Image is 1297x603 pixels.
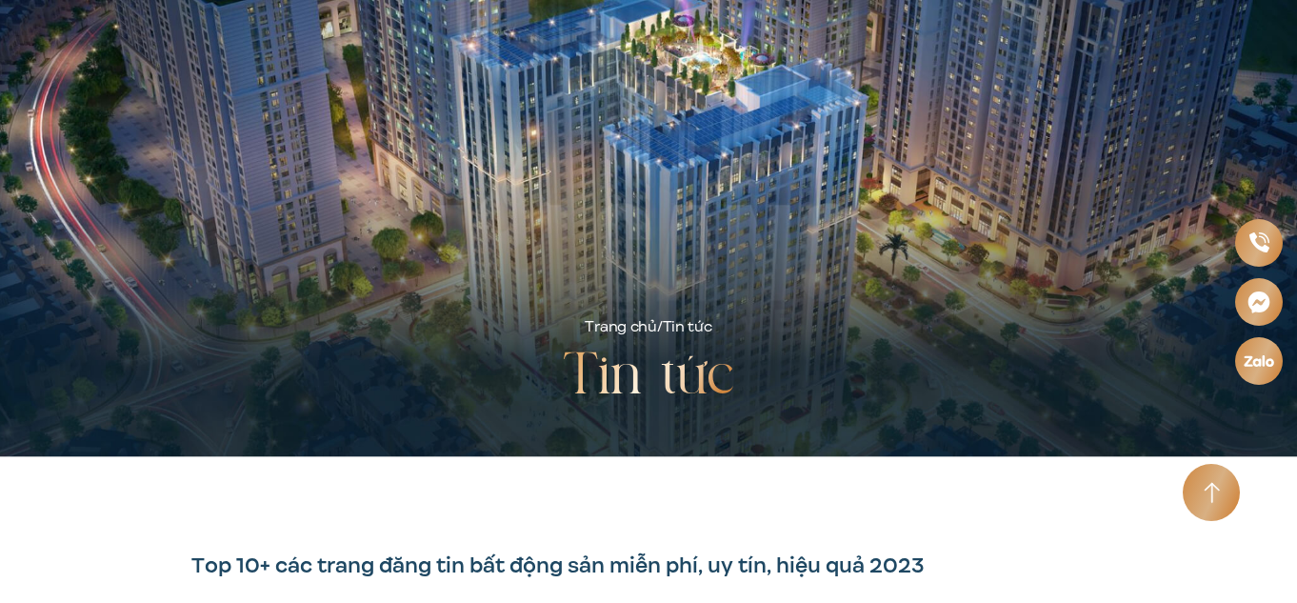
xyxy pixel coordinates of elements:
a: Trang chủ [585,316,656,337]
div: / [585,316,711,339]
img: Phone icon [1247,231,1271,255]
img: Messenger icon [1245,288,1273,315]
img: Zalo icon [1242,351,1275,370]
span: Tin tức [663,316,712,337]
img: Arrow icon [1204,482,1220,504]
h1: Top 10+ các trang đăng tin bất động sản miễn phí, uy tín, hiệu quả 2023 [191,553,1106,579]
h2: Tin tức [563,339,734,415]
